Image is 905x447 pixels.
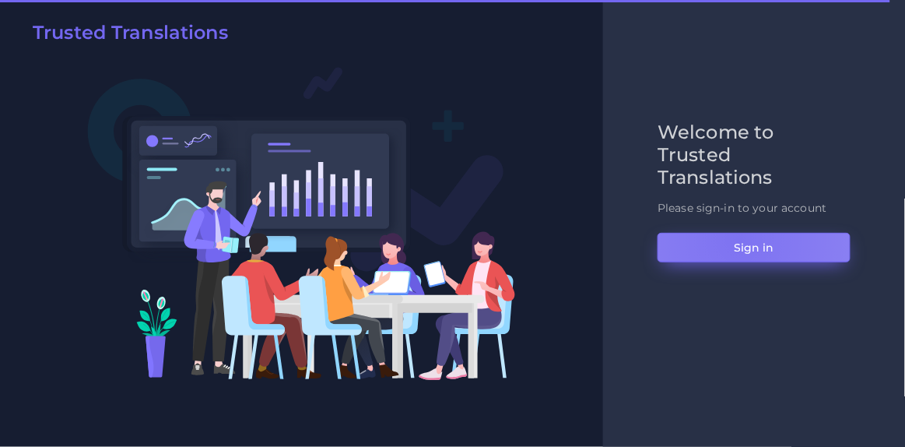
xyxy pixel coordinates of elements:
h2: Trusted Translations [33,22,228,44]
p: Please sign-in to your account [658,200,851,216]
h2: Welcome to Trusted Translations [658,121,851,188]
img: Login V2 [87,66,516,381]
button: Sign in [658,233,851,262]
a: Trusted Translations [22,22,228,50]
